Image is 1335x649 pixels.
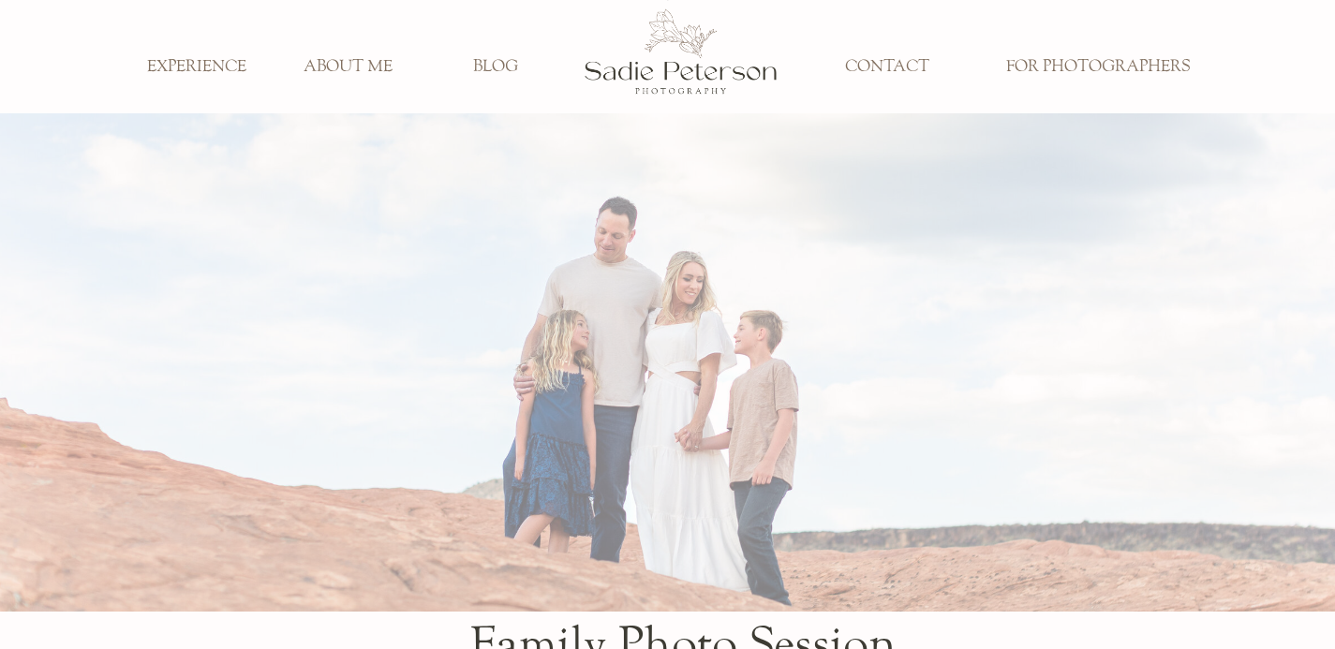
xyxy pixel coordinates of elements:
[434,57,557,78] a: BLOG
[825,57,949,78] a: CONTACT
[135,57,259,78] a: EXPERIENCE
[287,57,410,78] a: ABOUT ME
[993,57,1204,78] a: FOR PHOTOGRAPHERS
